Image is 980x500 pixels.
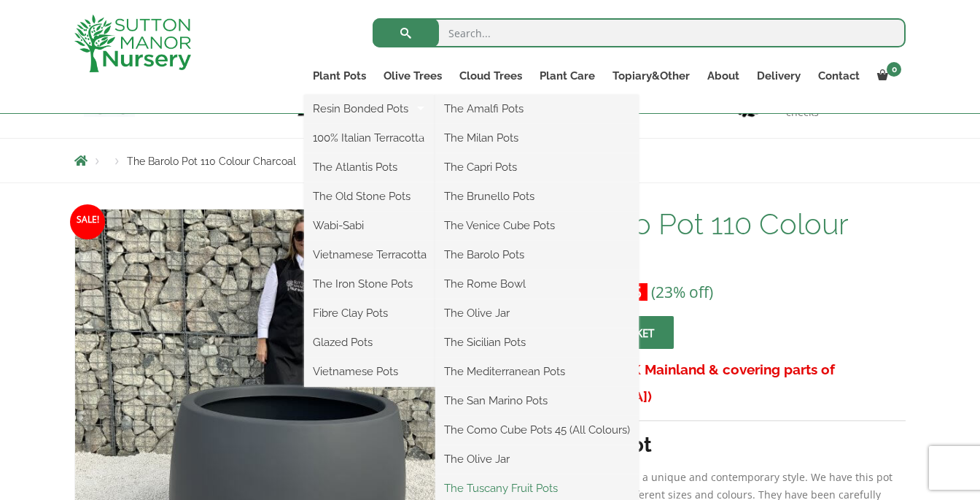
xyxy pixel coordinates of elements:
[435,448,639,470] a: The Olive Jar
[531,66,604,86] a: Plant Care
[585,282,642,302] bdi: 524.95
[304,66,375,86] a: Plant Pots
[435,361,639,382] a: The Mediterranean Pots
[435,156,639,178] a: The Capri Pots
[435,477,639,499] a: The Tuscany Fruit Pots
[435,127,639,149] a: The Milan Pots
[604,66,699,86] a: Topiary&Other
[304,361,435,382] a: Vietnamese Pots
[70,204,105,239] span: Sale!
[435,302,639,324] a: The Olive Jar
[304,185,435,207] a: The Old Stone Pots
[304,98,435,120] a: Resin Bonded Pots
[435,185,639,207] a: The Brunello Pots
[435,98,639,120] a: The Amalfi Pots
[435,331,639,353] a: The Sicilian Pots
[127,155,296,167] span: The Barolo Pot 110 Colour Charcoal
[651,282,713,302] span: (23% off)
[304,302,435,324] a: Fibre Clay Pots
[304,273,435,295] a: The Iron Stone Pots
[435,273,639,295] a: The Rome Bowl
[748,66,809,86] a: Delivery
[74,15,191,72] img: logo
[435,244,639,266] a: The Barolo Pots
[435,419,639,441] a: The Como Cube Pots 45 (All Colours)
[304,127,435,149] a: 100% Italian Terracotta
[304,331,435,353] a: Glazed Pots
[507,356,906,410] h3: FREE SHIPPING! (UK Mainland & covering parts of [GEOGRAPHIC_DATA])
[304,244,435,266] a: Vietnamese Terracotta
[74,155,906,166] nav: Breadcrumbs
[451,66,531,86] a: Cloud Trees
[809,66,868,86] a: Contact
[373,18,906,47] input: Search...
[375,66,451,86] a: Olive Trees
[699,66,748,86] a: About
[304,215,435,236] a: Wabi-Sabi
[435,390,639,412] a: The San Marino Pots
[887,62,901,77] span: 0
[304,156,435,178] a: The Atlantis Pots
[868,66,906,86] a: 0
[435,215,639,236] a: The Venice Cube Pots
[507,209,906,270] h1: The Barolo Pot 110 Colour Charcoal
